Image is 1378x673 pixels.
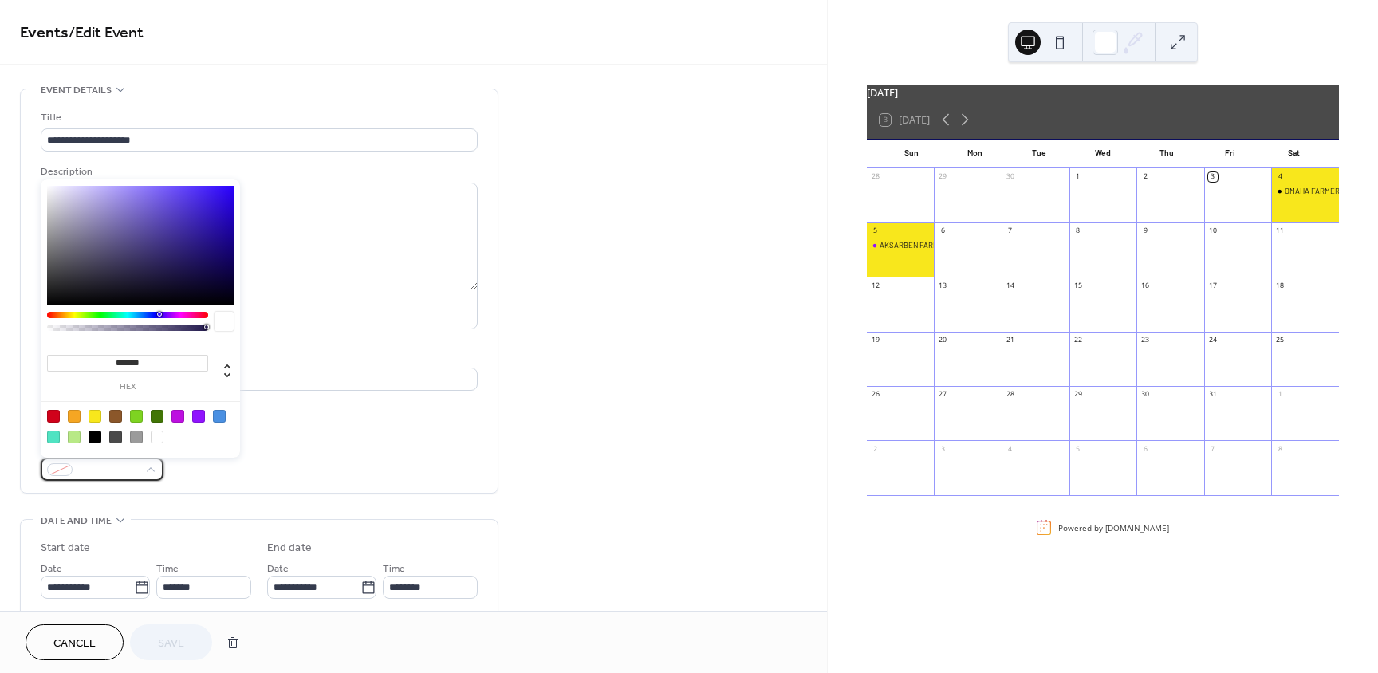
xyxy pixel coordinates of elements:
div: #9B9B9B [130,431,143,443]
span: Date [267,561,289,577]
div: OMAHA FARMERS MARKET - DOWNTOWN [1271,186,1339,196]
a: [DOMAIN_NAME] [1105,521,1169,533]
div: 29 [1073,390,1082,399]
span: / Edit Event [69,18,144,49]
div: Start date [41,540,90,557]
div: 25 [1275,335,1285,344]
div: #F8E71C [89,410,101,423]
div: 3 [1208,172,1218,182]
div: #7ED321 [130,410,143,423]
div: Thu [1135,140,1199,168]
div: 30 [1140,390,1150,399]
a: Events [20,18,69,49]
div: 24 [1208,335,1218,344]
div: 15 [1073,281,1082,290]
div: 7 [1208,444,1218,454]
div: 22 [1073,335,1082,344]
div: Mon [943,140,1007,168]
div: #000000 [89,431,101,443]
div: 29 [938,172,947,182]
div: 31 [1208,390,1218,399]
div: 20 [938,335,947,344]
div: 6 [1140,444,1150,454]
div: 30 [1006,172,1015,182]
div: 23 [1140,335,1150,344]
div: 4 [1275,172,1285,182]
span: Time [383,561,405,577]
span: Time [156,561,179,577]
div: 1 [1275,390,1285,399]
div: AKSARBEN FARMERS MARKET [867,240,935,250]
div: #8B572A [109,410,122,423]
div: [DATE] [867,85,1339,100]
div: 27 [938,390,947,399]
div: Location [41,348,474,365]
div: #4A90E2 [213,410,226,423]
div: Tue [1007,140,1071,168]
span: Event details [41,82,112,99]
div: 14 [1006,281,1015,290]
div: 18 [1275,281,1285,290]
div: 3 [938,444,947,454]
div: AKSARBEN FARMERS MARKET [880,240,983,250]
div: 12 [871,281,880,290]
div: Wed [1071,140,1135,168]
div: End date [267,540,312,557]
div: 5 [871,226,880,236]
div: 28 [871,172,880,182]
div: #417505 [151,410,163,423]
div: 8 [1275,444,1285,454]
div: 9 [1140,226,1150,236]
div: 4 [1006,444,1015,454]
div: #F5A623 [68,410,81,423]
div: Sat [1262,140,1326,168]
div: 2 [1140,172,1150,182]
div: #4A4A4A [109,431,122,443]
div: 5 [1073,444,1082,454]
div: 11 [1275,226,1285,236]
div: Description [41,163,474,180]
div: Powered by [1058,521,1169,533]
div: Sun [880,140,943,168]
div: 1 [1073,172,1082,182]
label: hex [47,383,208,392]
div: Fri [1199,140,1262,168]
div: 19 [871,335,880,344]
button: Cancel [26,624,124,660]
span: Date and time [41,513,112,529]
div: Title [41,109,474,126]
div: 28 [1006,390,1015,399]
span: Date [41,561,62,577]
div: 16 [1140,281,1150,290]
div: 2 [871,444,880,454]
div: 6 [938,226,947,236]
div: #FFFFFF [151,431,163,443]
div: 10 [1208,226,1218,236]
div: 21 [1006,335,1015,344]
div: 26 [871,390,880,399]
div: #D0021B [47,410,60,423]
span: Cancel [53,636,96,652]
div: 17 [1208,281,1218,290]
div: 8 [1073,226,1082,236]
div: 13 [938,281,947,290]
div: #9013FE [192,410,205,423]
div: #BD10E0 [171,410,184,423]
div: 7 [1006,226,1015,236]
div: #50E3C2 [47,431,60,443]
div: #B8E986 [68,431,81,443]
